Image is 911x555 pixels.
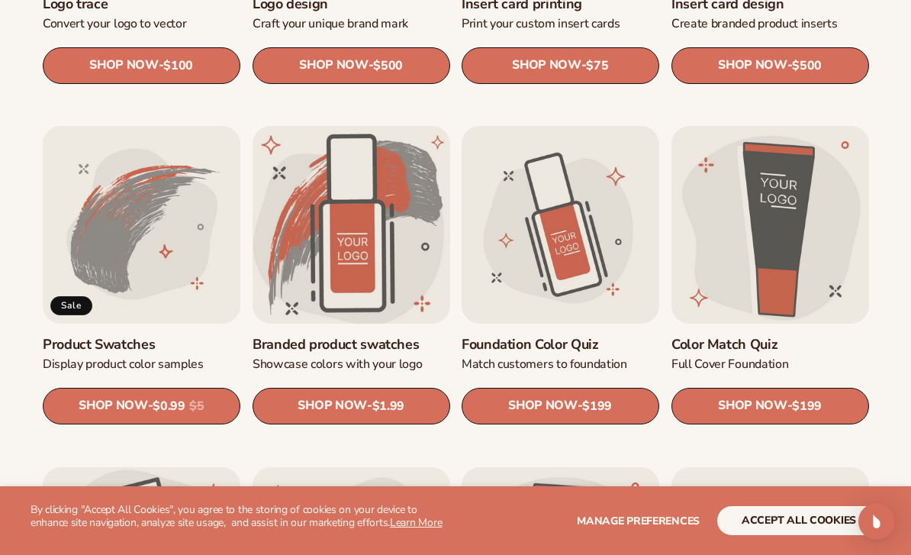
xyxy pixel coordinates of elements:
[31,504,455,530] p: By clicking "Accept All Cookies", you agree to the storing of cookies on your device to enhance s...
[671,47,869,83] a: SHOP NOW- $500
[298,399,366,413] span: SHOP NOW
[253,47,450,83] a: SHOP NOW- $500
[299,58,368,73] span: SHOP NOW
[512,58,581,73] span: SHOP NOW
[153,399,185,414] span: $0.99
[189,399,204,414] s: $5
[89,58,158,73] span: SHOP NOW
[792,399,822,414] span: $199
[718,399,787,413] span: SHOP NOW
[792,58,822,73] span: $500
[43,388,240,424] a: SHOP NOW- $0.99 $5
[390,515,442,530] a: Learn More
[462,336,659,353] a: Foundation Color Quiz
[43,336,240,353] a: Product Swatches
[717,506,880,535] button: accept all cookies
[858,503,895,540] div: Open Intercom Messenger
[253,336,450,353] a: Branded product swatches
[372,399,404,414] span: $1.99
[718,58,787,73] span: SHOP NOW
[577,514,700,528] span: Manage preferences
[462,388,659,424] a: SHOP NOW- $199
[163,58,193,73] span: $100
[253,388,450,424] a: SHOP NOW- $1.99
[79,399,147,413] span: SHOP NOW
[577,506,700,535] button: Manage preferences
[586,58,608,73] span: $75
[671,388,869,424] a: SHOP NOW- $199
[508,399,577,413] span: SHOP NOW
[373,58,403,73] span: $500
[671,336,869,353] a: Color Match Quiz
[43,47,240,83] a: SHOP NOW- $100
[462,47,659,83] a: SHOP NOW- $75
[582,399,612,414] span: $199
